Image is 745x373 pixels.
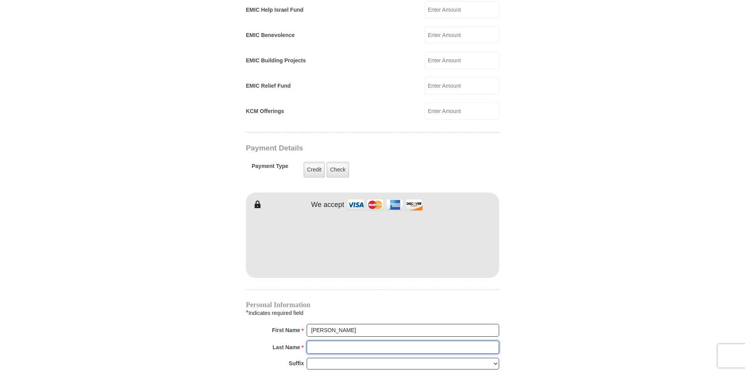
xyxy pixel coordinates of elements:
input: Enter Amount [425,103,499,120]
input: Enter Amount [425,1,499,18]
h4: Personal Information [246,302,499,308]
label: Credit [304,162,325,178]
label: EMIC Building Projects [246,57,306,65]
label: EMIC Help Israel Fund [246,6,304,14]
strong: Suffix [289,358,304,369]
label: EMIC Relief Fund [246,82,291,90]
input: Enter Amount [425,52,499,69]
img: credit cards accepted [346,196,424,213]
strong: First Name [272,325,300,336]
div: Indicates required field [246,308,499,318]
input: Enter Amount [425,77,499,94]
label: KCM Offerings [246,107,284,115]
label: EMIC Benevolence [246,31,295,39]
h4: We accept [311,201,344,209]
h3: Payment Details [246,144,445,153]
input: Enter Amount [425,27,499,44]
h5: Payment Type [252,163,288,173]
label: Check [327,162,349,178]
strong: Last Name [273,342,300,353]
